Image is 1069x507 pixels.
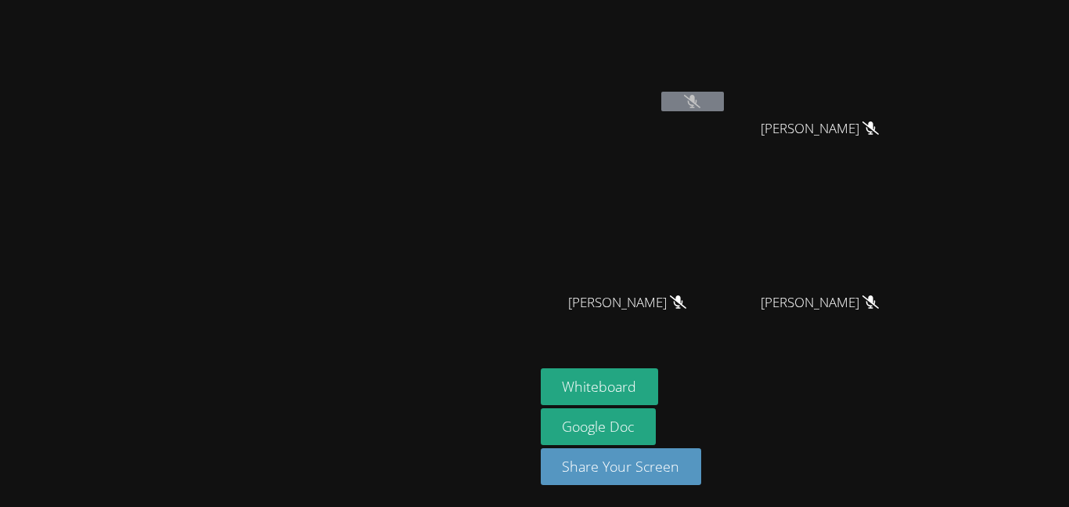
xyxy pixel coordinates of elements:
[541,408,657,445] a: Google Doc
[541,448,702,485] button: Share Your Screen
[761,118,879,140] span: [PERSON_NAME]
[761,292,879,314] span: [PERSON_NAME]
[541,368,659,405] button: Whiteboard
[568,292,686,314] span: [PERSON_NAME]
